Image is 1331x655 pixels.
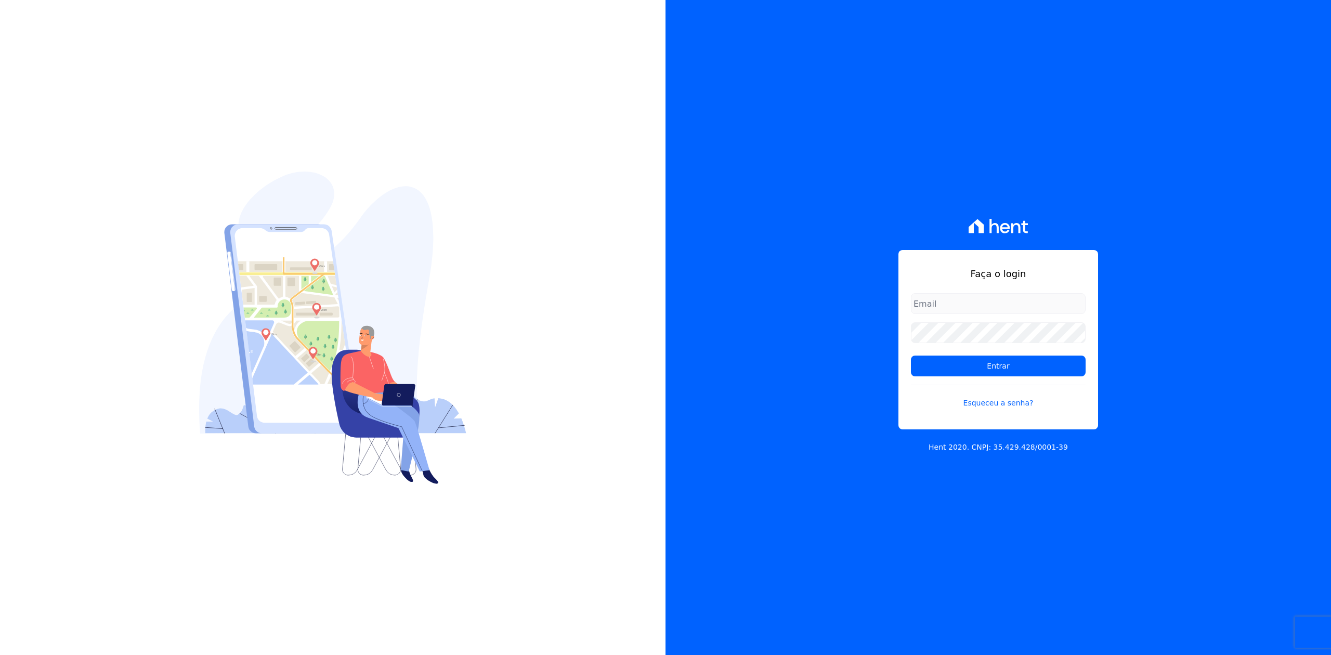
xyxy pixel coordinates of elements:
[911,356,1086,376] input: Entrar
[911,267,1086,281] h1: Faça o login
[911,293,1086,314] input: Email
[929,442,1068,453] p: Hent 2020. CNPJ: 35.429.428/0001-39
[199,172,466,484] img: Login
[911,385,1086,409] a: Esqueceu a senha?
